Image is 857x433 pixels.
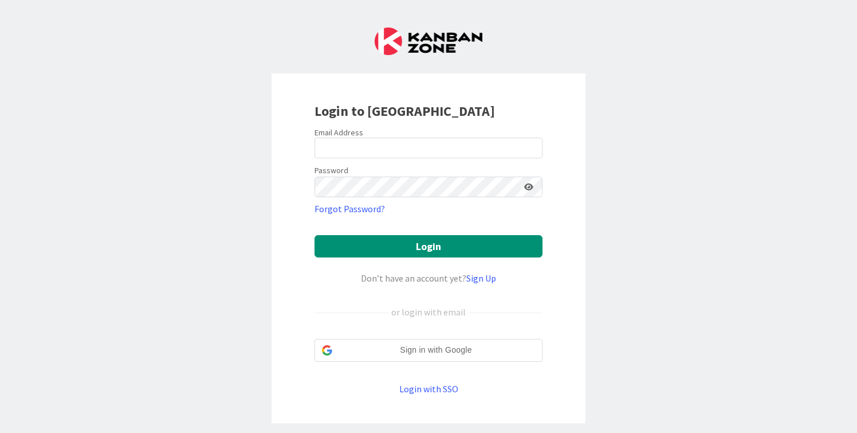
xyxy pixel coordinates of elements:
[466,272,496,284] a: Sign Up
[315,271,542,285] div: Don’t have an account yet?
[375,28,482,55] img: Kanban Zone
[315,235,542,258] button: Login
[337,344,535,356] span: Sign in with Google
[315,202,385,216] a: Forgot Password?
[315,165,348,177] label: Password
[315,127,363,138] label: Email Address
[399,383,458,395] a: Login with SSO
[388,305,469,319] div: or login with email
[315,102,495,120] b: Login to [GEOGRAPHIC_DATA]
[315,339,542,362] div: Sign in with Google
